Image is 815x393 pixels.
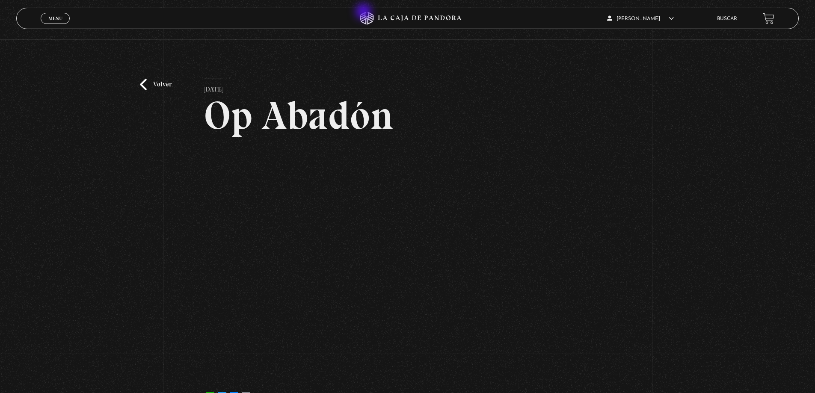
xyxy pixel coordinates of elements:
[607,16,674,21] span: [PERSON_NAME]
[140,79,172,90] a: Volver
[45,23,65,29] span: Cerrar
[48,16,62,21] span: Menu
[204,79,223,96] p: [DATE]
[204,96,611,135] h2: Op Abadón
[763,13,774,24] a: View your shopping cart
[717,16,737,21] a: Buscar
